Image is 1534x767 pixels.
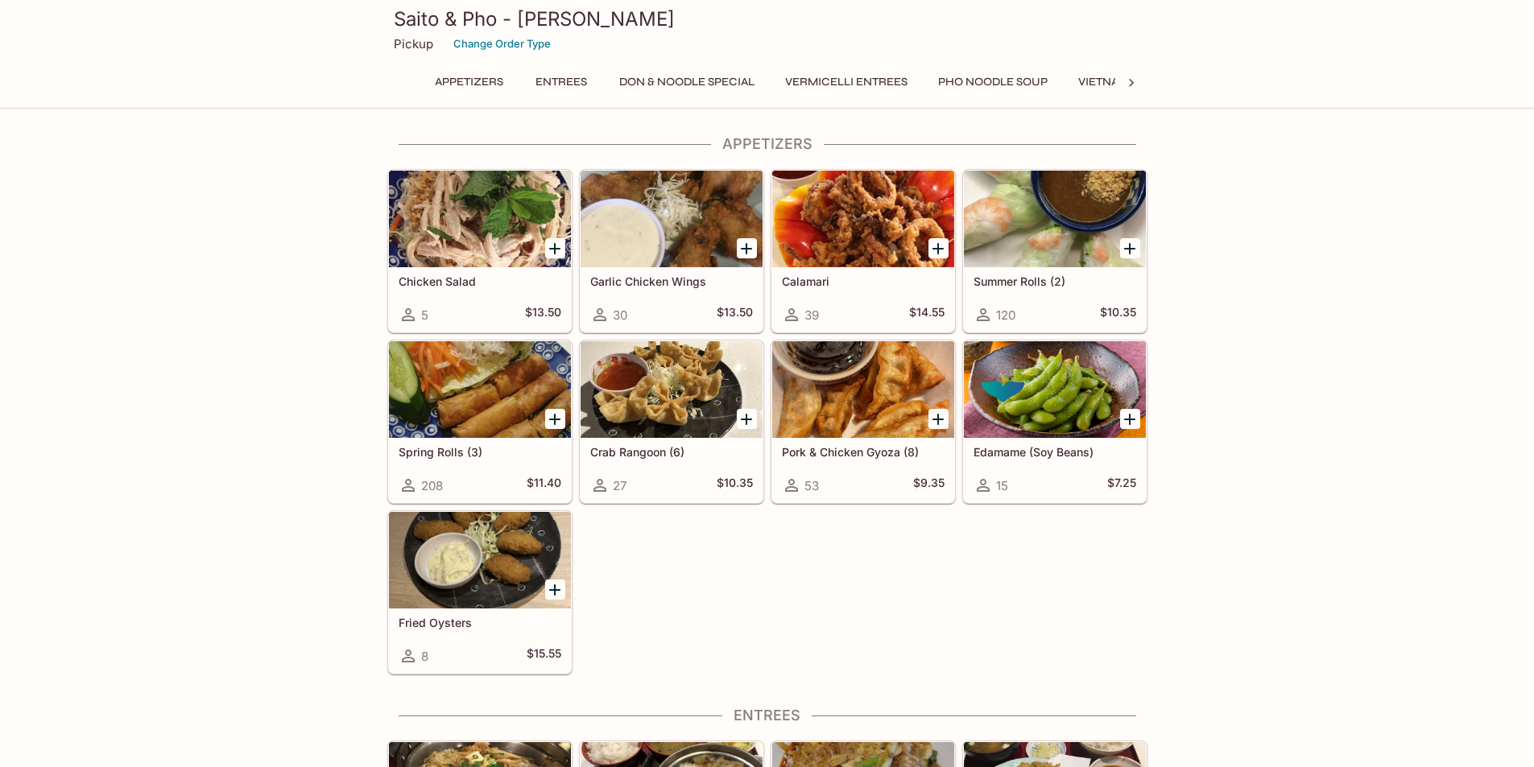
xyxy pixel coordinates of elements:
h5: Crab Rangoon (6) [590,445,753,459]
h5: Calamari [782,274,945,288]
a: Pork & Chicken Gyoza (8)53$9.35 [771,340,955,503]
a: Edamame (Soy Beans)15$7.25 [963,340,1147,503]
span: 5 [421,307,428,323]
button: Appetizers [426,71,512,93]
button: Add Edamame (Soy Beans) [1120,409,1140,429]
button: Pho Noodle Soup [929,71,1056,93]
button: Vermicelli Entrees [776,71,916,93]
button: Add Crab Rangoon (6) [737,409,757,429]
h5: Edamame (Soy Beans) [974,445,1136,459]
h5: $10.35 [1100,305,1136,324]
button: Add Garlic Chicken Wings [737,238,757,258]
h4: Entrees [387,707,1147,724]
h5: Garlic Chicken Wings [590,274,753,288]
div: Garlic Chicken Wings [581,171,763,267]
h5: Summer Rolls (2) [974,274,1136,288]
a: Crab Rangoon (6)27$10.35 [580,340,763,503]
h5: $13.50 [717,305,753,324]
a: Spring Rolls (3)208$11.40 [388,340,572,503]
button: Add Pork & Chicken Gyoza (8) [928,409,949,429]
h5: Spring Rolls (3) [399,445,561,459]
button: Add Summer Rolls (2) [1120,238,1140,258]
h5: $10.35 [717,476,753,495]
span: 8 [421,649,428,664]
a: Garlic Chicken Wings30$13.50 [580,170,763,332]
button: Add Spring Rolls (3) [545,409,565,429]
h5: Fried Oysters [399,616,561,629]
h5: $14.55 [909,305,945,324]
div: Fried Oysters [389,512,571,608]
h5: $13.50 [525,305,561,324]
h5: $11.40 [527,476,561,495]
button: Add Chicken Salad [545,238,565,258]
a: Chicken Salad5$13.50 [388,170,572,332]
h5: $15.55 [527,646,561,666]
button: Entrees [525,71,597,93]
div: Edamame (Soy Beans) [964,341,1146,438]
span: 27 [613,478,626,493]
span: 120 [996,307,1015,323]
div: Crab Rangoon (6) [581,341,763,438]
button: Don & Noodle Special [610,71,763,93]
h3: Saito & Pho - [PERSON_NAME] [394,6,1141,31]
a: Fried Oysters8$15.55 [388,511,572,674]
h4: Appetizers [387,135,1147,153]
h5: Chicken Salad [399,274,561,288]
h5: Pork & Chicken Gyoza (8) [782,445,945,459]
div: Calamari [772,171,954,267]
p: Pickup [394,36,433,52]
button: Change Order Type [446,31,558,56]
button: Add Calamari [928,238,949,258]
div: Summer Rolls (2) [964,171,1146,267]
h5: $9.35 [913,476,945,495]
a: Calamari39$14.55 [771,170,955,332]
div: Spring Rolls (3) [389,341,571,438]
h5: $7.25 [1107,476,1136,495]
button: Add Fried Oysters [545,579,565,600]
span: 15 [996,478,1008,493]
span: 30 [613,307,627,323]
a: Summer Rolls (2)120$10.35 [963,170,1147,332]
button: Vietnamese Sandwiches [1069,71,1239,93]
div: Pork & Chicken Gyoza (8) [772,341,954,438]
span: 39 [804,307,819,323]
span: 208 [421,478,443,493]
span: 53 [804,478,819,493]
div: Chicken Salad [389,171,571,267]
